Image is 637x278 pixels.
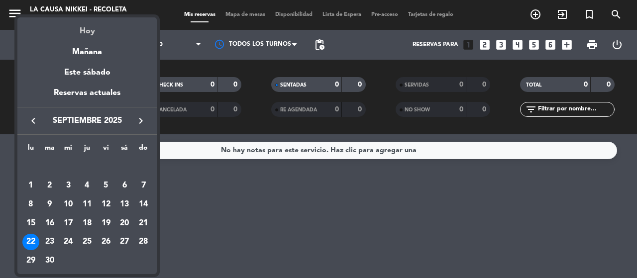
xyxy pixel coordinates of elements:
[135,115,147,127] i: keyboard_arrow_right
[134,233,153,252] td: 28 de septiembre de 2025
[134,142,153,158] th: domingo
[22,234,39,251] div: 22
[79,215,96,232] div: 18
[115,233,134,252] td: 27 de septiembre de 2025
[24,114,42,127] button: keyboard_arrow_left
[17,87,157,107] div: Reservas actuales
[116,196,133,213] div: 13
[79,234,96,251] div: 25
[40,233,59,252] td: 23 de septiembre de 2025
[22,252,39,269] div: 29
[40,142,59,158] th: martes
[60,196,77,213] div: 10
[60,234,77,251] div: 24
[42,114,132,127] span: septiembre 2025
[116,234,133,251] div: 27
[115,214,134,233] td: 20 de septiembre de 2025
[22,177,39,194] div: 1
[135,177,152,194] div: 7
[116,177,133,194] div: 6
[135,215,152,232] div: 21
[97,177,115,195] td: 5 de septiembre de 2025
[27,115,39,127] i: keyboard_arrow_left
[40,177,59,195] td: 2 de septiembre de 2025
[59,142,78,158] th: miércoles
[115,142,134,158] th: sábado
[115,177,134,195] td: 6 de septiembre de 2025
[97,233,115,252] td: 26 de septiembre de 2025
[79,177,96,194] div: 4
[60,215,77,232] div: 17
[98,215,114,232] div: 19
[135,234,152,251] div: 28
[17,17,157,38] div: Hoy
[22,196,39,213] div: 8
[41,252,58,269] div: 30
[40,195,59,214] td: 9 de septiembre de 2025
[78,214,97,233] td: 18 de septiembre de 2025
[40,251,59,270] td: 30 de septiembre de 2025
[22,215,39,232] div: 15
[21,195,40,214] td: 8 de septiembre de 2025
[40,214,59,233] td: 16 de septiembre de 2025
[21,214,40,233] td: 15 de septiembre de 2025
[60,177,77,194] div: 3
[98,234,114,251] div: 26
[21,233,40,252] td: 22 de septiembre de 2025
[116,215,133,232] div: 20
[59,177,78,195] td: 3 de septiembre de 2025
[41,215,58,232] div: 16
[21,177,40,195] td: 1 de septiembre de 2025
[134,195,153,214] td: 14 de septiembre de 2025
[21,142,40,158] th: lunes
[134,214,153,233] td: 21 de septiembre de 2025
[98,177,114,194] div: 5
[41,177,58,194] div: 2
[78,233,97,252] td: 25 de septiembre de 2025
[78,195,97,214] td: 11 de septiembre de 2025
[59,214,78,233] td: 17 de septiembre de 2025
[59,233,78,252] td: 24 de septiembre de 2025
[41,196,58,213] div: 9
[135,196,152,213] div: 14
[98,196,114,213] div: 12
[21,158,153,177] td: SEP.
[134,177,153,195] td: 7 de septiembre de 2025
[59,195,78,214] td: 10 de septiembre de 2025
[97,214,115,233] td: 19 de septiembre de 2025
[78,142,97,158] th: jueves
[115,195,134,214] td: 13 de septiembre de 2025
[97,142,115,158] th: viernes
[79,196,96,213] div: 11
[41,234,58,251] div: 23
[132,114,150,127] button: keyboard_arrow_right
[17,59,157,87] div: Este sábado
[21,251,40,270] td: 29 de septiembre de 2025
[78,177,97,195] td: 4 de septiembre de 2025
[17,38,157,59] div: Mañana
[97,195,115,214] td: 12 de septiembre de 2025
